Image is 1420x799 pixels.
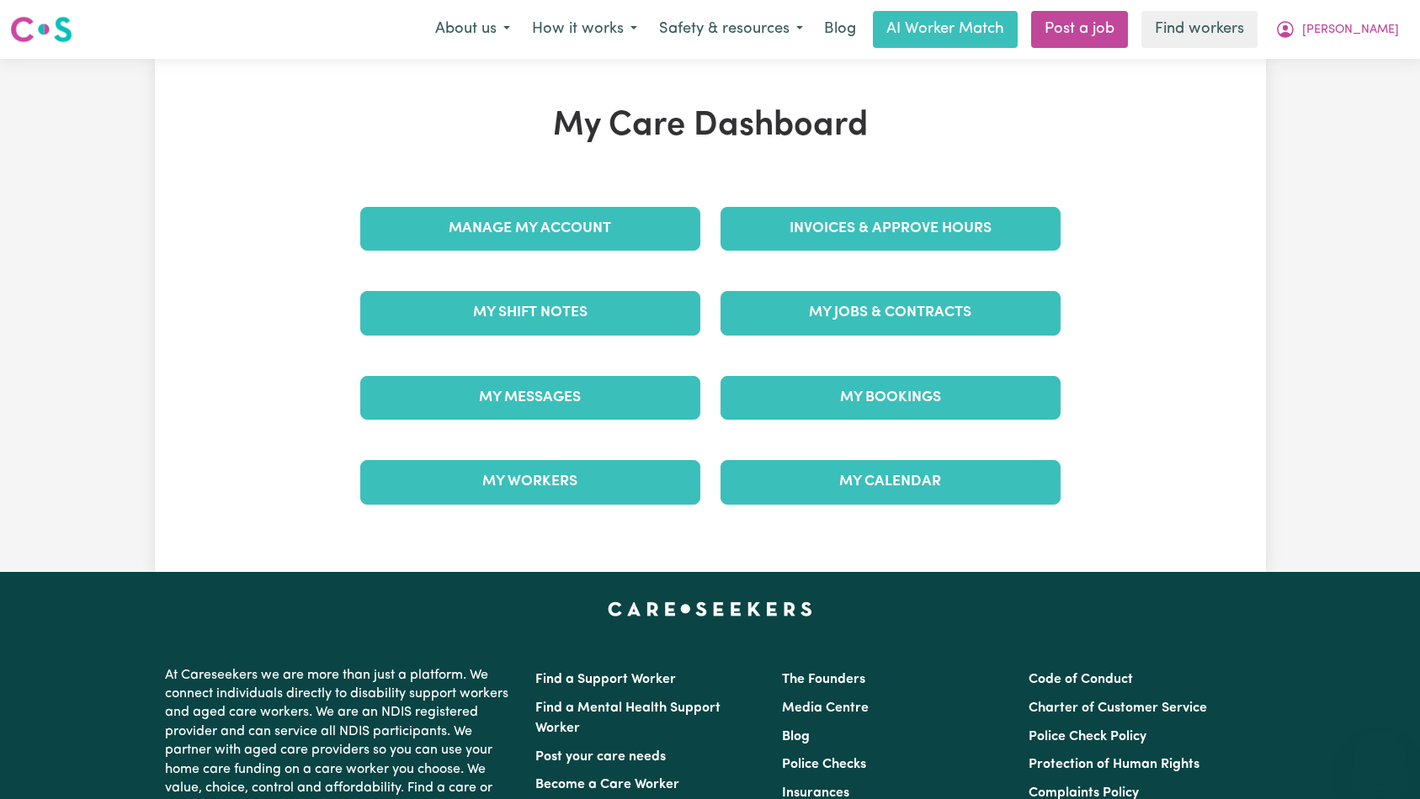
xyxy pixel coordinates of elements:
[873,11,1018,48] a: AI Worker Match
[535,701,721,735] a: Find a Mental Health Support Worker
[1353,732,1407,786] iframe: Button to launch messaging window
[782,758,866,771] a: Police Checks
[1029,673,1133,686] a: Code of Conduct
[360,460,700,504] a: My Workers
[1141,11,1258,48] a: Find workers
[1264,12,1410,47] button: My Account
[521,12,648,47] button: How it works
[360,207,700,251] a: Manage My Account
[1029,701,1207,715] a: Charter of Customer Service
[424,12,521,47] button: About us
[782,673,865,686] a: The Founders
[782,730,810,743] a: Blog
[814,11,866,48] a: Blog
[648,12,814,47] button: Safety & resources
[360,291,700,335] a: My Shift Notes
[360,376,700,420] a: My Messages
[1029,730,1146,743] a: Police Check Policy
[721,207,1061,251] a: Invoices & Approve Hours
[782,701,869,715] a: Media Centre
[350,106,1071,146] h1: My Care Dashboard
[721,460,1061,504] a: My Calendar
[535,750,666,764] a: Post your care needs
[535,673,676,686] a: Find a Support Worker
[535,778,679,791] a: Become a Care Worker
[721,376,1061,420] a: My Bookings
[721,291,1061,335] a: My Jobs & Contracts
[1029,758,1199,771] a: Protection of Human Rights
[1302,21,1399,40] span: [PERSON_NAME]
[1031,11,1128,48] a: Post a job
[10,14,72,45] img: Careseekers logo
[608,602,812,616] a: Careseekers home page
[10,10,72,49] a: Careseekers logo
